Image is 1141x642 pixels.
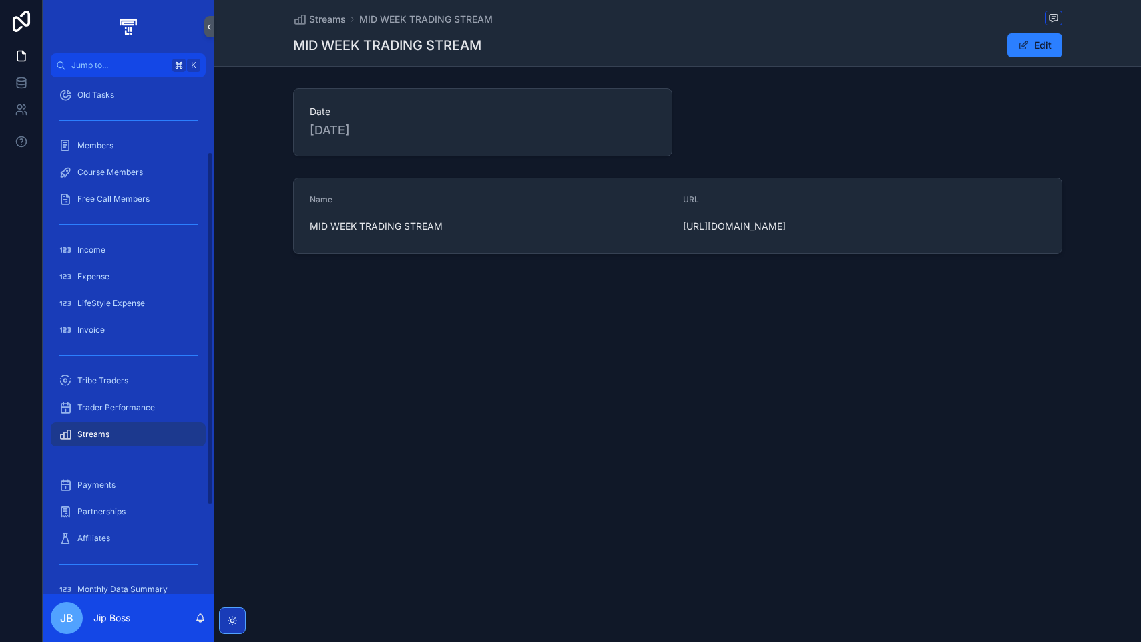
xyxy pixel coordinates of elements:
[51,526,206,550] a: Affiliates
[71,60,167,71] span: Jump to...
[310,105,656,118] span: Date
[309,13,346,26] span: Streams
[51,291,206,315] a: LifeStyle Expense
[51,265,206,289] a: Expense
[51,238,206,262] a: Income
[77,90,114,100] span: Old Tasks
[51,187,206,211] a: Free Call Members
[93,611,130,625] p: Jip Boss
[77,506,126,517] span: Partnerships
[51,395,206,420] a: Trader Performance
[77,402,155,413] span: Trader Performance
[77,480,116,490] span: Payments
[51,473,206,497] a: Payments
[77,140,113,151] span: Members
[683,194,699,204] span: URL
[43,77,214,594] div: scrollable content
[117,16,139,37] img: App logo
[51,318,206,342] a: Invoice
[1007,33,1062,57] button: Edit
[77,325,105,335] span: Invoice
[51,422,206,446] a: Streams
[51,53,206,77] button: Jump to...K
[310,194,332,204] span: Name
[77,245,105,255] span: Income
[77,298,145,309] span: LifeStyle Expense
[51,577,206,601] a: Monthly Data Summary
[60,610,73,626] span: JB
[188,60,199,71] span: K
[51,83,206,107] a: Old Tasks
[51,369,206,393] a: Tribe Traders
[310,121,656,140] span: [DATE]
[51,134,206,158] a: Members
[359,13,493,26] a: MID WEEK TRADING STREAM
[77,375,128,386] span: Tribe Traders
[77,167,143,178] span: Course Members
[310,220,672,233] span: MID WEEK TRADING STREAM
[293,13,346,26] a: Streams
[77,271,109,282] span: Expense
[77,533,110,544] span: Affiliates
[683,220,1046,233] span: [URL][DOMAIN_NAME]
[77,429,109,440] span: Streams
[293,36,481,55] h1: MID WEEK TRADING STREAM
[77,584,168,595] span: Monthly Data Summary
[51,160,206,184] a: Course Members
[51,500,206,524] a: Partnerships
[77,194,150,204] span: Free Call Members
